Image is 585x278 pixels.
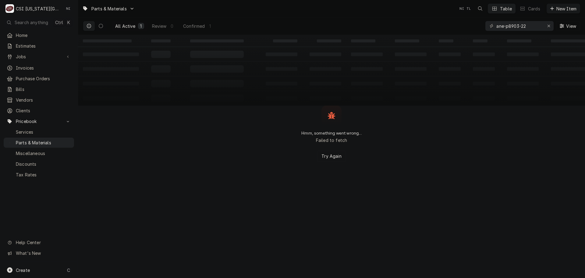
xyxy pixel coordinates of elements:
[16,171,71,178] span: Tax Rates
[4,148,74,158] a: Miscellaneous
[16,107,71,114] span: Clients
[83,39,132,42] span: ‌
[464,4,473,13] div: Torey Lopez's Avatar
[15,19,48,26] span: Search anything
[152,23,167,29] div: Review
[301,131,361,136] h2: Hmm, something went wrong...
[4,41,74,51] a: Estimates
[190,39,244,42] span: ‌
[458,4,466,13] div: NI
[4,74,74,84] a: Purchase Orders
[139,23,143,29] div: 1
[4,95,74,105] a: Vendors
[16,150,71,157] span: Miscellaneous
[16,268,30,273] span: Create
[4,17,74,28] button: Search anythingCtrlK
[16,5,61,12] div: CSI [US_STATE][GEOGRAPHIC_DATA]
[16,43,71,49] span: Estimates
[320,153,342,159] span: Try Again
[64,4,73,13] div: NI
[16,97,71,103] span: Vendors
[16,239,70,246] span: Help Center
[16,250,70,256] span: What's New
[4,138,74,148] a: Parts & Materials
[16,118,62,125] span: Pricebook
[395,39,419,42] span: ‌
[473,39,487,42] span: ‌
[16,129,71,135] span: Services
[170,23,174,29] div: 0
[547,4,580,13] button: New Item
[351,39,375,42] span: ‌
[556,21,580,31] button: View
[16,32,71,38] span: Home
[464,4,473,13] div: TL
[4,159,74,169] a: Discounts
[5,4,14,13] div: CSI Kansas City's Avatar
[317,151,346,162] button: Try Again
[16,53,62,60] span: Jobs
[16,86,71,92] span: Bills
[500,5,512,12] div: Table
[151,39,171,42] span: ‌
[183,23,205,29] div: Confirmed
[91,5,127,12] span: Parts & Materials
[16,65,71,71] span: Invoices
[507,39,531,42] span: ‌
[4,170,74,180] a: Tax Rates
[4,116,74,126] a: Go to Pricebook
[475,4,485,13] button: Open search
[544,21,554,31] button: Erase input
[5,4,14,13] div: C
[55,19,63,26] span: Ctrl
[115,23,136,29] div: All Active
[16,75,71,82] span: Purchase Orders
[316,137,347,143] p: Failed to fetch
[528,5,540,12] div: Cards
[439,39,453,42] span: ‌
[4,52,74,62] a: Go to Jobs
[67,267,70,273] span: C
[208,23,212,29] div: 1
[16,161,71,167] span: Discounts
[78,35,585,106] table: All Active Parts & Materials List Loading
[4,84,74,94] a: Bills
[4,106,74,116] a: Clients
[555,5,578,12] span: New Item
[16,139,71,146] span: Parts & Materials
[496,21,542,31] input: Keyword search
[458,4,466,13] div: Nate Ingram's Avatar
[565,23,577,29] span: View
[317,39,341,42] span: ‌
[67,19,70,26] span: K
[273,39,297,42] span: ‌
[4,248,74,258] a: Go to What's New
[4,237,74,247] a: Go to Help Center
[4,30,74,40] a: Home
[64,4,73,13] div: Nate Ingram's Avatar
[4,63,74,73] a: Invoices
[4,127,74,137] a: Services
[80,4,137,14] a: Go to Parts & Materials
